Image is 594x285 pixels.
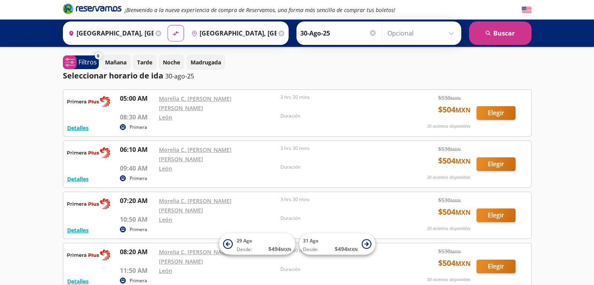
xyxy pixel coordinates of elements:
button: Detalles [67,226,89,234]
span: $ 530 [438,247,461,255]
span: 29 Ago [237,237,252,244]
span: $ 530 [438,196,461,204]
p: 11:50 AM [120,266,155,275]
p: 07:20 AM [120,196,155,205]
input: Buscar Origen [65,23,153,43]
p: 30 asientos disponibles [427,174,471,181]
p: 08:20 AM [120,247,155,256]
span: $ 530 [438,94,461,102]
p: Filtros [78,57,97,67]
a: Morelia C. [PERSON_NAME] [PERSON_NAME] [159,197,232,214]
button: 29 AgoDesde:$494MXN [219,233,295,255]
p: Primera [130,277,147,284]
p: Primera [130,175,147,182]
p: 06:10 AM [120,145,155,154]
a: León [159,114,172,121]
button: Buscar [469,21,532,45]
p: 30 asientos disponibles [427,123,471,130]
p: 3 hrs 30 mins [280,145,398,152]
span: $ 504 [438,206,471,218]
small: MXN [451,95,461,101]
p: Mañana [105,58,127,66]
p: Noche [163,58,180,66]
button: Noche [159,55,184,70]
button: Elegir [476,260,516,273]
button: Detalles [67,124,89,132]
img: RESERVAMOS [67,247,110,263]
a: León [159,165,172,172]
em: ¡Bienvenido a la nueva experiencia de compra de Reservamos, una forma más sencilla de comprar tus... [125,6,395,14]
p: Primera [130,124,147,131]
span: 31 Ago [303,237,318,244]
p: Duración [280,266,398,273]
p: Madrugada [191,58,221,66]
p: Duración [280,215,398,222]
small: MXN [281,246,291,252]
p: Duración [280,164,398,171]
small: MXN [455,259,471,268]
input: Opcional [387,23,457,43]
input: Buscar Destino [188,23,276,43]
p: 10:50 AM [120,215,155,224]
a: Morelia C. [PERSON_NAME] [PERSON_NAME] [159,248,232,265]
p: 3 hrs 30 mins [280,196,398,203]
p: 3 hrs 30 mins [280,94,398,101]
p: 05:00 AM [120,94,155,103]
button: Elegir [476,106,516,120]
small: MXN [455,208,471,217]
p: 30 asientos disponibles [427,276,471,283]
span: $ 504 [438,104,471,116]
button: English [522,5,532,15]
p: 08:30 AM [120,112,155,122]
a: Brand Logo [63,3,121,17]
a: Morelia C. [PERSON_NAME] [PERSON_NAME] [159,146,232,163]
span: Desde: [237,246,252,253]
button: Tarde [133,55,157,70]
a: León [159,267,172,274]
small: MXN [455,106,471,114]
a: Morelia C. [PERSON_NAME] [PERSON_NAME] [159,95,232,112]
span: $ 494 [335,245,358,253]
img: RESERVAMOS [67,94,110,109]
small: MXN [347,246,358,252]
img: RESERVAMOS [67,145,110,160]
span: Desde: [303,246,318,253]
p: 30-ago-25 [165,71,194,81]
p: Tarde [137,58,152,66]
button: Elegir [476,208,516,222]
i: Brand Logo [63,3,121,14]
img: RESERVAMOS [67,196,110,212]
span: $ 504 [438,155,471,167]
p: Primera [130,226,147,233]
button: Mañana [101,55,131,70]
small: MXN [451,146,461,152]
small: MXN [455,157,471,166]
button: Detalles [67,175,89,183]
span: 0 [97,53,99,59]
p: Duración [280,112,398,119]
button: Elegir [476,157,516,171]
button: 31 AgoDesde:$494MXN [299,233,375,255]
small: MXN [451,198,461,203]
p: 09:40 AM [120,164,155,173]
a: León [159,216,172,223]
input: Elegir Fecha [300,23,377,43]
p: Seleccionar horario de ida [63,70,163,82]
p: 30 asientos disponibles [427,225,471,232]
button: 0Filtros [63,55,99,69]
span: $ 530 [438,145,461,153]
span: $ 504 [438,257,471,269]
small: MXN [451,249,461,255]
span: $ 494 [268,245,291,253]
button: Madrugada [186,55,225,70]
